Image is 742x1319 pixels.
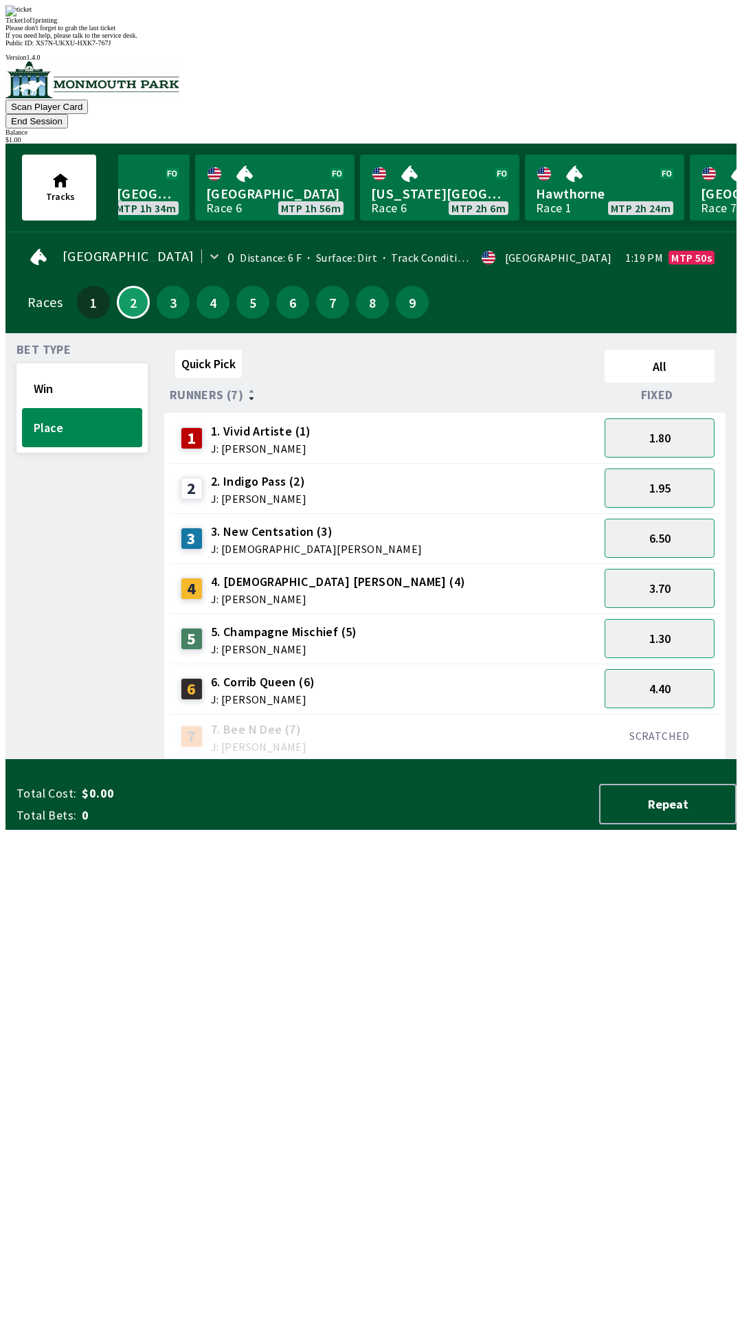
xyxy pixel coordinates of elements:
[46,190,75,203] span: Tracks
[5,54,737,61] div: Version 1.4.0
[701,203,737,214] div: Race 7
[236,286,269,319] button: 5
[399,297,425,307] span: 9
[211,721,306,739] span: 7. Bee N Dee (7)
[181,356,236,372] span: Quick Pick
[181,628,203,650] div: 5
[211,443,311,454] span: J: [PERSON_NAME]
[611,203,671,214] span: MTP 2h 24m
[356,286,389,319] button: 8
[16,807,76,824] span: Total Bets:
[649,530,671,546] span: 6.50
[195,155,355,221] a: [GEOGRAPHIC_DATA]Race 6MTP 1h 56m
[377,251,498,264] span: Track Condition: Firm
[211,473,306,491] span: 2. Indigo Pass (2)
[5,39,737,47] div: Public ID:
[649,681,671,697] span: 4.40
[5,24,737,32] div: Please don't forget to grab the last ticket
[240,251,302,264] span: Distance: 6 F
[319,297,346,307] span: 7
[117,286,150,319] button: 2
[211,741,306,752] span: J: [PERSON_NAME]
[16,344,71,355] span: Bet Type
[302,251,377,264] span: Surface: Dirt
[371,185,508,203] span: [US_STATE][GEOGRAPHIC_DATA]
[175,350,242,378] button: Quick Pick
[360,155,519,221] a: [US_STATE][GEOGRAPHIC_DATA]Race 6MTP 2h 6m
[371,203,407,214] div: Race 6
[206,185,344,203] span: [GEOGRAPHIC_DATA]
[227,252,234,263] div: 0
[22,369,142,408] button: Win
[211,523,423,541] span: 3. New Centsation (3)
[181,578,203,600] div: 4
[240,297,266,307] span: 5
[27,297,63,308] div: Races
[505,252,612,263] div: [GEOGRAPHIC_DATA]
[649,480,671,496] span: 1.95
[181,477,203,499] div: 2
[181,725,203,747] div: 7
[63,251,194,262] span: [GEOGRAPHIC_DATA]
[34,420,131,436] span: Place
[82,785,298,802] span: $0.00
[671,252,712,263] span: MTP 50s
[36,39,111,47] span: XS7N-UKXU-HXK7-767J
[211,673,315,691] span: 6. Corrib Queen (6)
[211,694,315,705] span: J: [PERSON_NAME]
[605,350,715,383] button: All
[157,286,190,319] button: 3
[116,203,176,214] span: MTP 1h 34m
[605,469,715,508] button: 1.95
[605,669,715,708] button: 4.40
[396,286,429,319] button: 9
[211,543,423,554] span: J: [DEMOGRAPHIC_DATA][PERSON_NAME]
[122,299,145,306] span: 2
[80,297,106,307] span: 1
[649,631,671,646] span: 1.30
[22,408,142,447] button: Place
[82,807,298,824] span: 0
[211,594,466,605] span: J: [PERSON_NAME]
[5,136,737,144] div: $ 1.00
[34,381,131,396] span: Win
[451,203,506,214] span: MTP 2h 6m
[16,785,76,802] span: Total Cost:
[605,619,715,658] button: 1.30
[611,359,708,374] span: All
[5,100,88,114] button: Scan Player Card
[605,569,715,608] button: 3.70
[181,528,203,550] div: 3
[211,493,306,504] span: J: [PERSON_NAME]
[605,729,715,743] div: SCRATCHED
[211,623,357,641] span: 5. Champagne Mischief (5)
[206,203,242,214] div: Race 6
[649,430,671,446] span: 1.80
[359,297,385,307] span: 8
[77,286,110,319] button: 1
[160,297,186,307] span: 3
[211,644,357,655] span: J: [PERSON_NAME]
[200,297,226,307] span: 4
[536,203,572,214] div: Race 1
[5,5,32,16] img: ticket
[5,16,737,24] div: Ticket 1 of 1 printing
[536,185,673,203] span: Hawthorne
[605,519,715,558] button: 6.50
[5,128,737,136] div: Balance
[641,390,673,401] span: Fixed
[599,784,737,824] button: Repeat
[181,427,203,449] div: 1
[181,678,203,700] div: 6
[525,155,684,221] a: HawthorneRace 1MTP 2h 24m
[611,796,724,812] span: Repeat
[281,203,341,214] span: MTP 1h 56m
[316,286,349,319] button: 7
[5,61,179,98] img: venue logo
[276,286,309,319] button: 6
[170,390,243,401] span: Runners (7)
[599,388,720,402] div: Fixed
[625,252,663,263] span: 1:19 PM
[649,580,671,596] span: 3.70
[211,573,466,591] span: 4. [DEMOGRAPHIC_DATA] [PERSON_NAME] (4)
